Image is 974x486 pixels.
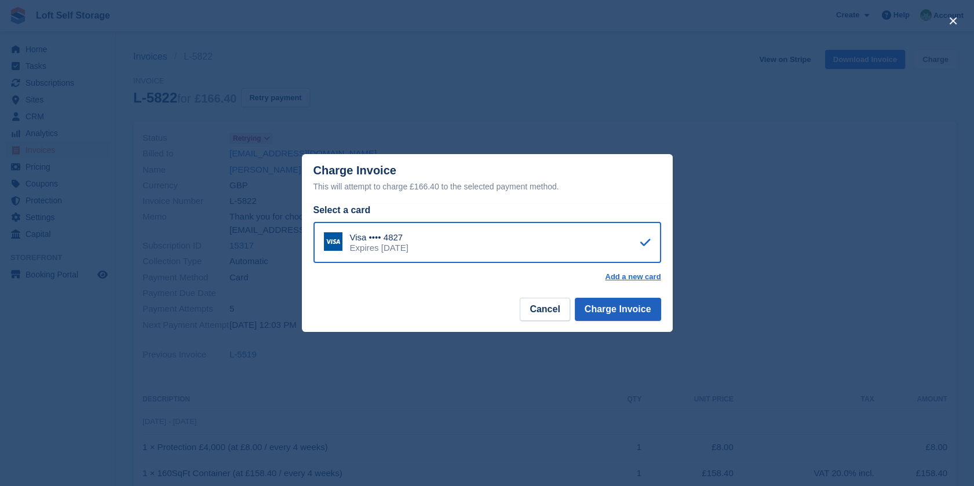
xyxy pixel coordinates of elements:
[575,298,661,321] button: Charge Invoice
[605,272,661,282] a: Add a new card
[350,243,408,253] div: Expires [DATE]
[313,203,661,217] div: Select a card
[313,164,661,193] div: Charge Invoice
[324,232,342,251] img: Visa Logo
[313,180,661,193] div: This will attempt to charge £166.40 to the selected payment method.
[350,232,408,243] div: Visa •••• 4827
[520,298,570,321] button: Cancel
[944,12,962,30] button: close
